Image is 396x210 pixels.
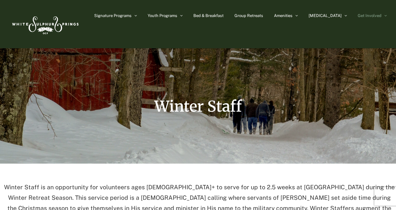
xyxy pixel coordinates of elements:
[234,14,263,18] span: Group Retreats
[358,14,381,18] span: Get Involved
[193,14,224,18] span: Bed & Breakfast
[94,14,132,18] span: Signature Programs
[9,10,80,39] img: White Sulphur Springs Logo
[154,97,242,116] span: Winter Staff
[148,14,177,18] span: Youth Programs
[309,14,342,18] span: [MEDICAL_DATA]
[274,14,293,18] span: Amenities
